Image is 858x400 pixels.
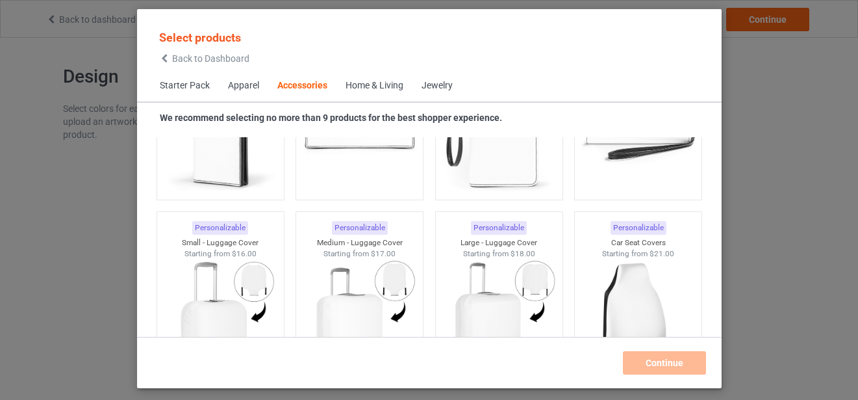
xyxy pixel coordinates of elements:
[172,53,249,64] span: Back to Dashboard
[575,248,701,260] div: Starting from
[575,237,701,248] div: Car Seat Covers
[296,237,423,248] div: Medium - Luggage Cover
[231,249,256,258] span: $16.00
[346,79,403,92] div: Home & Living
[228,79,259,92] div: Apparel
[650,249,674,258] span: $21.00
[471,221,527,235] div: Personalizable
[159,31,241,44] span: Select products
[422,79,453,92] div: Jewelry
[157,248,283,260] div: Starting from
[435,248,562,260] div: Starting from
[331,221,387,235] div: Personalizable
[435,237,562,248] div: Large - Luggage Cover
[160,113,502,123] strong: We recommend selecting no more than 9 products for the best shopper experience.
[277,79,327,92] div: Accessories
[510,249,535,258] span: $18.00
[151,70,219,101] span: Starter Pack
[371,249,396,258] span: $17.00
[610,221,666,235] div: Personalizable
[157,237,283,248] div: Small - Luggage Cover
[192,221,248,235] div: Personalizable
[296,248,423,260] div: Starting from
